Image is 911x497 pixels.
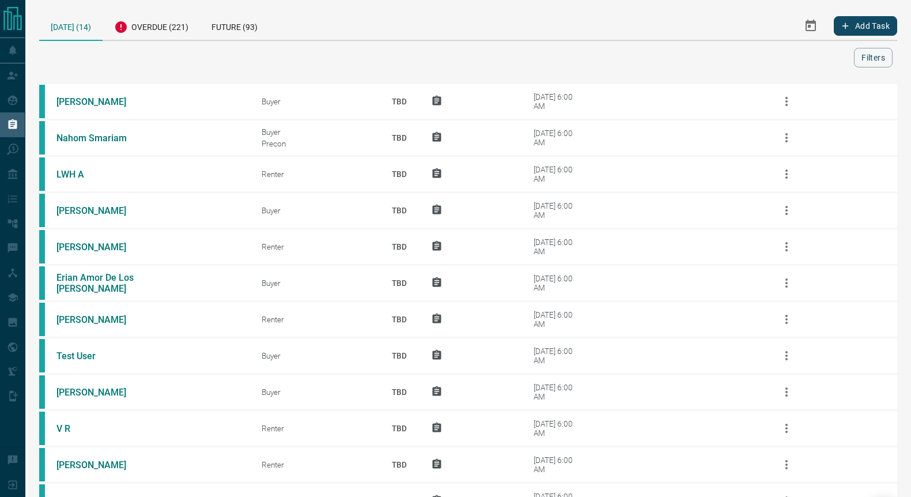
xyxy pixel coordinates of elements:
button: Filters [854,48,893,67]
div: [DATE] 6:00 AM [534,92,583,111]
div: Precon [262,139,368,148]
a: [PERSON_NAME] [56,205,143,216]
div: Renter [262,242,368,251]
div: Renter [262,460,368,469]
p: TBD [385,268,414,299]
a: Erian Amor De Los [PERSON_NAME] [56,272,143,294]
div: Buyer [262,206,368,215]
a: Test User [56,351,143,362]
div: condos.ca [39,121,45,155]
a: [PERSON_NAME] [56,96,143,107]
div: condos.ca [39,412,45,445]
div: [DATE] 6:00 AM [534,201,583,220]
p: TBD [385,195,414,226]
div: Buyer [262,278,368,288]
div: condos.ca [39,339,45,372]
button: Select Date Range [797,12,825,40]
a: [PERSON_NAME] [56,314,143,325]
div: condos.ca [39,303,45,336]
div: [DATE] 6:00 AM [534,129,583,147]
div: Renter [262,315,368,324]
p: TBD [385,122,414,153]
a: LWH A [56,169,143,180]
div: Buyer [262,351,368,360]
div: Buyer [262,127,368,137]
a: [PERSON_NAME] [56,387,143,398]
p: TBD [385,304,414,335]
p: TBD [385,231,414,262]
div: condos.ca [39,85,45,118]
div: Renter [262,170,368,179]
p: TBD [385,340,414,371]
div: Renter [262,424,368,433]
div: [DATE] 6:00 AM [534,419,583,438]
p: TBD [385,413,414,444]
div: Overdue (221) [103,12,200,40]
div: Buyer [262,387,368,397]
div: condos.ca [39,230,45,263]
p: TBD [385,376,414,408]
p: TBD [385,86,414,117]
a: [PERSON_NAME] [56,242,143,253]
div: condos.ca [39,194,45,227]
div: condos.ca [39,157,45,191]
a: Nahom Smariam [56,133,143,144]
div: [DATE] 6:00 AM [534,455,583,474]
div: [DATE] 6:00 AM [534,310,583,329]
button: Add Task [834,16,897,36]
div: Future (93) [200,12,269,40]
div: [DATE] 6:00 AM [534,383,583,401]
div: [DATE] (14) [39,12,103,41]
a: V R [56,423,143,434]
div: condos.ca [39,375,45,409]
div: [DATE] 6:00 AM [534,165,583,183]
div: [DATE] 6:00 AM [534,347,583,365]
div: [DATE] 6:00 AM [534,238,583,256]
div: condos.ca [39,266,45,300]
div: condos.ca [39,448,45,481]
div: [DATE] 6:00 AM [534,274,583,292]
p: TBD [385,159,414,190]
p: TBD [385,449,414,480]
div: Buyer [262,97,368,106]
a: [PERSON_NAME] [56,460,143,470]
